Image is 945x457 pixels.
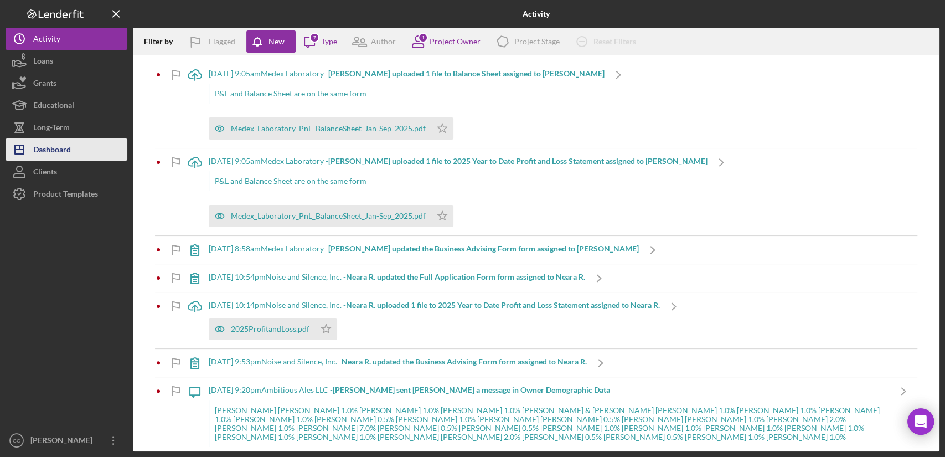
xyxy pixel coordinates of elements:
[33,161,57,186] div: Clients
[6,161,127,183] button: Clients
[33,183,98,208] div: Product Templates
[209,301,660,310] div: [DATE] 10:14pm Noise and Silence, Inc. -
[33,72,56,97] div: Grants
[333,385,610,394] b: [PERSON_NAME] sent [PERSON_NAME] a message in Owner Demographic Data
[523,9,550,18] b: Activity
[268,30,285,53] div: New
[209,69,605,78] div: [DATE] 9:05am Medex Laboratory -
[6,94,127,116] button: Educational
[209,400,890,447] div: [PERSON_NAME] [PERSON_NAME] 1.0% [PERSON_NAME] 1.0% [PERSON_NAME] 1.0% [PERSON_NAME] & [PERSON_NA...
[321,37,337,46] div: Type
[6,72,127,94] button: Grants
[209,357,587,366] div: [DATE] 9:53pm Noise and Silence, Inc. -
[328,244,639,253] b: [PERSON_NAME] updated the Business Advising Form form assigned to [PERSON_NAME]
[231,124,426,133] div: Medex_Laboratory_PnL_BalanceSheet_Jan-Sep_2025.pdf
[144,37,181,46] div: Filter by
[33,116,70,141] div: Long-Term
[568,30,647,53] button: Reset Filters
[181,30,246,53] button: Flagged
[328,156,708,166] b: [PERSON_NAME] uploaded 1 file to 2025 Year to Date Profit and Loss Statement assigned to [PERSON_...
[231,325,309,333] div: 2025ProfitandLoss.pdf
[209,117,453,140] button: Medex_Laboratory_PnL_BalanceSheet_Jan-Sep_2025.pdf
[181,349,614,377] a: [DATE] 9:53pmNoise and Silence, Inc. -Neara R. updated the Business Advising Form form assigned t...
[6,138,127,161] button: Dashboard
[430,37,481,46] div: Project Owner
[33,94,74,119] div: Educational
[33,138,71,163] div: Dashboard
[33,50,53,75] div: Loans
[209,157,708,166] div: [DATE] 9:05am Medex Laboratory -
[6,183,127,205] button: Product Templates
[28,429,100,454] div: [PERSON_NAME]
[209,171,708,191] div: P&L and Balance Sheet are on the same form
[13,438,20,444] text: CC
[514,37,560,46] div: Project Stage
[346,300,660,310] b: Neara R. uploaded 1 file to 2025 Year to Date Profit and Loss Statement assigned to Neara R.
[181,61,632,148] a: [DATE] 9:05amMedex Laboratory -[PERSON_NAME] uploaded 1 file to Balance Sheet assigned to [PERSON...
[181,292,688,348] a: [DATE] 10:14pmNoise and Silence, Inc. -Neara R. uploaded 1 file to 2025 Year to Date Profit and L...
[209,318,337,340] button: 2025ProfitandLoss.pdf
[181,236,667,264] a: [DATE] 8:58amMedex Laboratory -[PERSON_NAME] updated the Business Advising Form form assigned to ...
[33,28,60,53] div: Activity
[246,30,296,53] button: New
[418,33,428,43] div: 1
[209,30,235,53] div: Flagged
[6,116,127,138] button: Long-Term
[209,386,890,394] div: [DATE] 9:20pm Ambitious Ales LLC -
[6,28,127,50] button: Activity
[346,272,585,281] b: Neara R. updated the Full Application Form form assigned to Neara R.
[231,212,426,220] div: Medex_Laboratory_PnL_BalanceSheet_Jan-Sep_2025.pdf
[181,264,613,292] a: [DATE] 10:54pmNoise and Silence, Inc. -Neara R. updated the Full Application Form form assigned t...
[209,84,605,104] div: P&L and Balance Sheet are on the same form
[342,357,587,366] b: Neara R. updated the Business Advising Form form assigned to Neara R.
[209,273,585,281] div: [DATE] 10:54pm Noise and Silence, Inc. -
[209,205,453,227] button: Medex_Laboratory_PnL_BalanceSheet_Jan-Sep_2025.pdf
[309,33,319,43] div: 7
[181,148,735,235] a: [DATE] 9:05amMedex Laboratory -[PERSON_NAME] uploaded 1 file to 2025 Year to Date Profit and Loss...
[6,50,127,72] button: Loans
[907,408,934,435] div: Open Intercom Messenger
[593,30,636,53] div: Reset Filters
[6,429,127,451] button: CC[PERSON_NAME]
[209,244,639,253] div: [DATE] 8:58am Medex Laboratory -
[371,37,396,46] div: Author
[328,69,605,78] b: [PERSON_NAME] uploaded 1 file to Balance Sheet assigned to [PERSON_NAME]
